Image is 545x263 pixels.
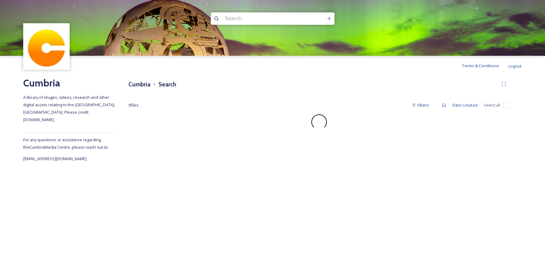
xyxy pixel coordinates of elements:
[23,94,116,122] span: A library of images, videos, research and other digital assets relating to the [GEOGRAPHIC_DATA],...
[462,63,499,68] span: Terms & Conditions
[23,137,109,150] span: For any questions or assistance regarding the Cumbria Media Centre, please reach out to:
[409,99,432,111] div: Filters
[449,99,481,111] div: Date Created
[158,80,176,89] h3: Search
[484,102,500,108] span: Select all
[508,63,522,69] span: Logout
[462,62,508,69] a: Terms & Conditions
[222,12,307,25] input: Search
[128,80,150,89] h3: Cumbria
[23,76,116,90] h2: Cumbria
[23,156,87,161] span: [EMAIL_ADDRESS][DOMAIN_NAME]
[24,24,69,69] img: images.jpg
[128,102,139,108] span: 0 file s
